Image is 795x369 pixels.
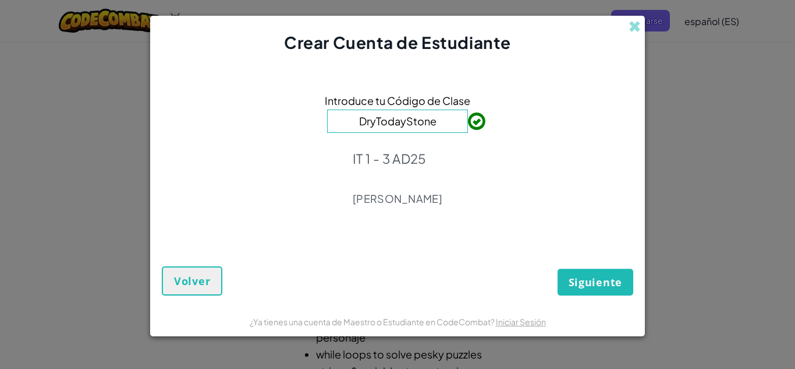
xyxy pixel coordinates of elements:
span: Crear Cuenta de Estudiante [284,32,511,52]
a: Iniciar Sesión [496,317,546,327]
p: IT 1 - 3 AD25 [353,150,442,167]
button: Siguiente [558,269,633,296]
p: [PERSON_NAME] [353,192,442,206]
button: Volver [162,266,222,296]
span: Siguiente [569,275,622,289]
span: ¿Ya tienes una cuenta de Maestro o Estudiante en CodeCombat? [250,317,496,327]
span: Volver [174,274,210,288]
span: Introduce tu Código de Clase [325,92,470,109]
